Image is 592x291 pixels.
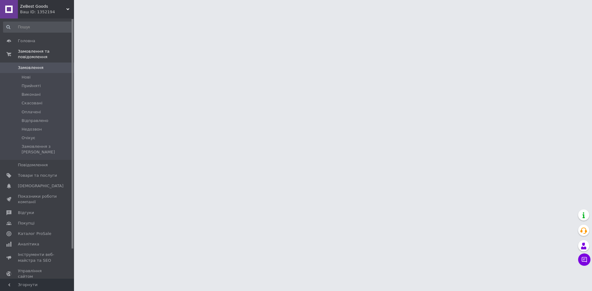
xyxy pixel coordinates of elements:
span: Оплачені [22,109,41,115]
span: Замовлення [18,65,43,71]
span: [DEMOGRAPHIC_DATA] [18,183,64,189]
span: Очікує [22,135,35,141]
span: Відправлено [22,118,48,123]
span: Відгуки [18,210,34,216]
span: Покупці [18,220,35,226]
input: Пошук [3,22,73,33]
div: Ваш ID: 1352194 [20,9,74,15]
button: Чат з покупцем [578,253,590,266]
span: Скасовані [22,100,43,106]
span: Нові [22,75,31,80]
span: Повідомлення [18,162,48,168]
span: Замовлення з [PERSON_NAME] [22,144,72,155]
span: Прийняті [22,83,41,89]
span: Недозвон [22,127,42,132]
span: Замовлення та повідомлення [18,49,74,60]
span: Аналітика [18,241,39,247]
span: Виконані [22,92,41,97]
span: Інструменти веб-майстра та SEO [18,252,57,263]
span: Товари та послуги [18,173,57,178]
span: Головна [18,38,35,44]
span: Показники роботи компанії [18,194,57,205]
span: Каталог ProSale [18,231,51,236]
span: Управління сайтом [18,268,57,279]
span: ZeBest Goods [20,4,66,9]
